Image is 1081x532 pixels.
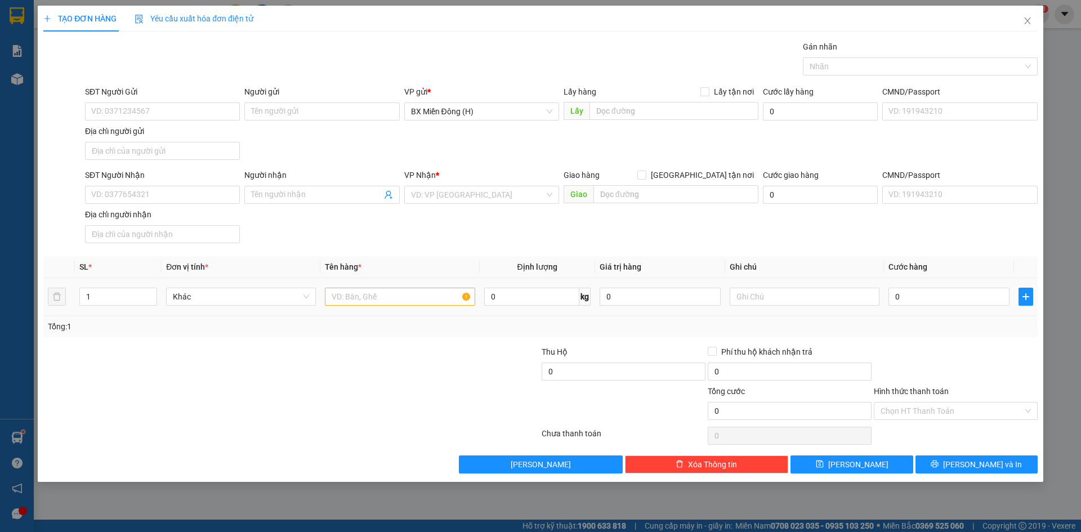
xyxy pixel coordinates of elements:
[600,288,721,306] input: 0
[173,288,309,305] span: Khác
[625,455,789,473] button: deleteXóa Thông tin
[725,256,884,278] th: Ghi chú
[48,320,417,333] div: Tổng: 1
[85,225,240,243] input: Địa chỉ của người nhận
[564,185,593,203] span: Giao
[882,169,1037,181] div: CMND/Passport
[85,169,240,181] div: SĐT Người Nhận
[931,460,939,469] span: printer
[1019,288,1033,306] button: plus
[404,171,436,180] span: VP Nhận
[828,458,888,471] span: [PERSON_NAME]
[85,86,240,98] div: SĐT Người Gửi
[888,262,927,271] span: Cước hàng
[540,427,707,447] div: Chưa thanh toán
[790,455,913,473] button: save[PERSON_NAME]
[325,288,475,306] input: VD: Bàn, Ghế
[511,458,571,471] span: [PERSON_NAME]
[688,458,737,471] span: Xóa Thông tin
[43,15,51,23] span: plus
[135,15,144,24] img: icon
[589,102,758,120] input: Dọc đường
[593,185,758,203] input: Dọc đường
[763,186,878,204] input: Cước giao hàng
[48,288,66,306] button: delete
[816,460,824,469] span: save
[708,387,745,396] span: Tổng cước
[384,190,393,199] span: user-add
[79,262,88,271] span: SL
[600,262,641,271] span: Giá trị hàng
[542,347,568,356] span: Thu Hộ
[166,262,208,271] span: Đơn vị tính
[763,171,819,180] label: Cước giao hàng
[135,14,253,23] span: Yêu cầu xuất hóa đơn điện tử
[244,169,399,181] div: Người nhận
[943,458,1022,471] span: [PERSON_NAME] và In
[1023,16,1032,25] span: close
[459,455,623,473] button: [PERSON_NAME]
[1019,292,1033,301] span: plus
[882,86,1037,98] div: CMND/Passport
[85,125,240,137] div: Địa chỉ người gửi
[564,87,596,96] span: Lấy hàng
[404,86,559,98] div: VP gửi
[564,102,589,120] span: Lấy
[85,142,240,160] input: Địa chỉ của người gửi
[803,42,837,51] label: Gán nhãn
[244,86,399,98] div: Người gửi
[85,208,240,221] div: Địa chỉ người nhận
[763,87,814,96] label: Cước lấy hàng
[43,14,117,23] span: TẠO ĐƠN HÀNG
[763,102,878,120] input: Cước lấy hàng
[717,346,817,358] span: Phí thu hộ khách nhận trả
[1012,6,1043,37] button: Close
[517,262,557,271] span: Định lượng
[709,86,758,98] span: Lấy tận nơi
[564,171,600,180] span: Giao hàng
[915,455,1038,473] button: printer[PERSON_NAME] và In
[676,460,684,469] span: delete
[579,288,591,306] span: kg
[411,103,552,120] span: BX Miền Đông (H)
[874,387,949,396] label: Hình thức thanh toán
[646,169,758,181] span: [GEOGRAPHIC_DATA] tận nơi
[730,288,879,306] input: Ghi Chú
[325,262,361,271] span: Tên hàng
